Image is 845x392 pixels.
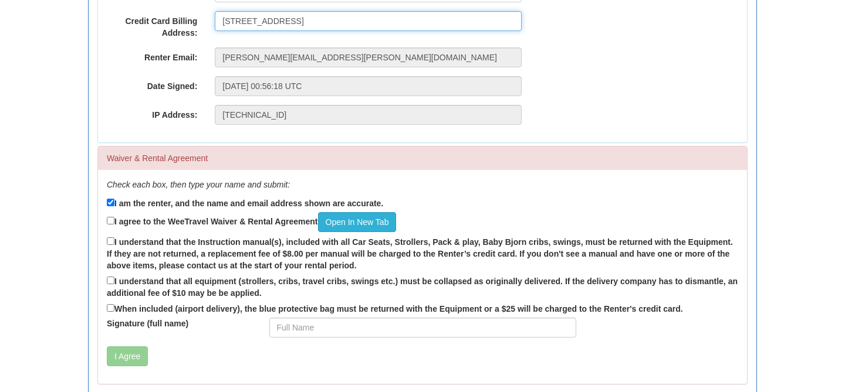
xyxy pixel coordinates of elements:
[98,47,206,63] label: Renter Email:
[98,76,206,92] label: Date Signed:
[107,274,738,299] label: I understand that all equipment (strollers, cribs, travel cribs, swings etc.) must be collapsed a...
[107,235,738,271] label: I understand that the Instruction manual(s), included with all Car Seats, Strollers, Pack & play,...
[107,277,114,284] input: I understand that all equipment (strollers, cribs, travel cribs, swings etc.) must be collapsed a...
[98,318,261,329] label: Signature (full name)
[98,105,206,121] label: IP Address:
[107,346,148,366] button: I Agree
[269,318,576,338] input: Full Name
[107,304,114,312] input: When included (airport delivery), the blue protective bag must be returned with the Equipment or ...
[107,302,683,315] label: When included (airport delivery), the blue protective bag must be returned with the Equipment or ...
[107,212,396,232] label: I agree to the WeeTravel Waiver & Rental Agreement
[318,212,397,232] a: Open In New Tab
[107,199,114,206] input: I am the renter, and the name and email address shown are accurate.
[107,217,114,224] input: I agree to the WeeTravel Waiver & Rental AgreementOpen In New Tab
[107,196,383,209] label: I am the renter, and the name and email address shown are accurate.
[98,146,747,170] div: Waiver & Rental Agreement
[107,180,290,189] em: Check each box, then type your name and submit:
[107,237,114,245] input: I understand that the Instruction manual(s), included with all Car Seats, Strollers, Pack & play,...
[98,11,206,39] label: Credit Card Billing Address:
